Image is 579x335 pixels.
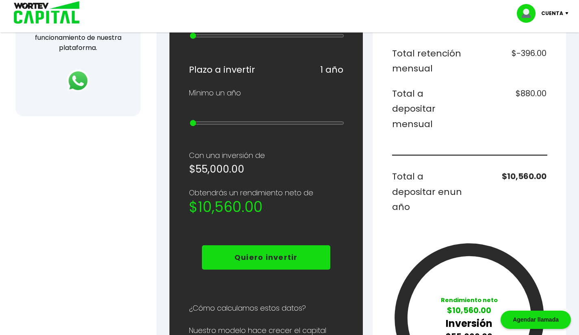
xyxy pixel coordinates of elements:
p: Obtendrás un rendimiento neto de [189,187,343,199]
img: icon-down [563,12,574,15]
p: Quiero invertir [234,251,298,264]
p: $10,560.00 [441,305,498,316]
h6: $10,560.00 [473,169,546,215]
h5: $55,000.00 [189,162,343,177]
p: ¿Cómo calculamos estos datos? [189,302,343,314]
h6: Plazo a invertir [189,62,255,78]
button: Quiero invertir [202,245,330,270]
p: Inversión [441,316,498,331]
h6: $880.00 [473,86,546,132]
img: logos_whatsapp-icon.242b2217.svg [67,69,89,92]
h6: Total a depositar mensual [392,86,466,132]
h6: 1 año [320,62,343,78]
p: Mínimo un año [189,87,241,99]
div: Agendar llamada [501,311,571,329]
h6: Total a depositar en un año [392,169,466,215]
h6: $-396.00 [473,46,546,76]
h2: $10,560.00 [189,199,343,215]
p: Cuenta [541,7,563,19]
h6: Total retención mensual [392,46,466,76]
p: Con una inversión de [189,149,343,162]
img: profile-image [517,4,541,23]
p: Rendimiento neto [441,296,498,305]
